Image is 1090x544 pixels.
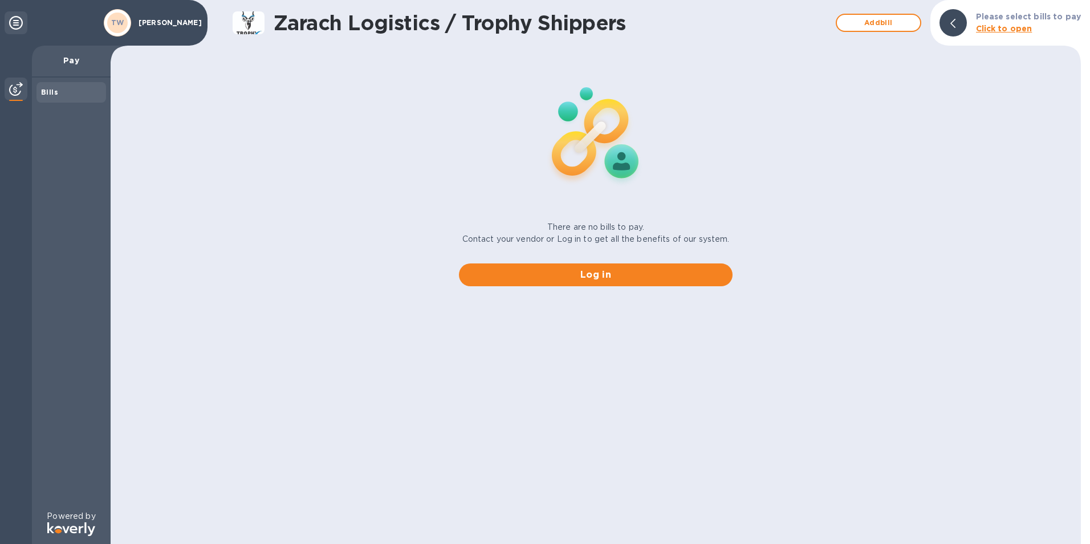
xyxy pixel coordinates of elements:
[274,11,830,35] h1: Zarach Logistics / Trophy Shippers
[41,55,101,66] p: Pay
[47,522,95,536] img: Logo
[111,18,124,27] b: TW
[976,24,1032,33] b: Click to open
[459,263,733,286] button: Log in
[836,14,921,32] button: Addbill
[41,88,58,96] b: Bills
[468,268,723,282] span: Log in
[846,16,911,30] span: Add bill
[462,221,730,245] p: There are no bills to pay. Contact your vendor or Log in to get all the benefits of our system.
[47,510,95,522] p: Powered by
[139,19,196,27] p: [PERSON_NAME]
[976,12,1081,21] b: Please select bills to pay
